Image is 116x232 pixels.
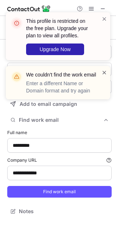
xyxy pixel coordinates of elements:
[40,46,71,52] span: Upgrade Now
[26,80,93,94] p: Enter a different Name or Domain format and try again
[26,17,93,39] header: This profile is restricted on the free plan. Upgrade your plan to view all profiles.
[26,71,93,78] header: We couldn't find the work email
[11,71,22,83] img: warning
[7,186,112,198] button: Find work email
[7,4,51,13] img: ContactOut v5.3.10
[26,43,84,55] button: Upgrade Now
[7,129,112,136] label: Full name
[7,157,112,163] label: Company URL
[19,117,103,123] span: Find work email
[19,208,109,215] span: Notes
[7,206,112,216] button: Notes
[11,17,22,29] img: error
[7,115,112,125] button: Find work email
